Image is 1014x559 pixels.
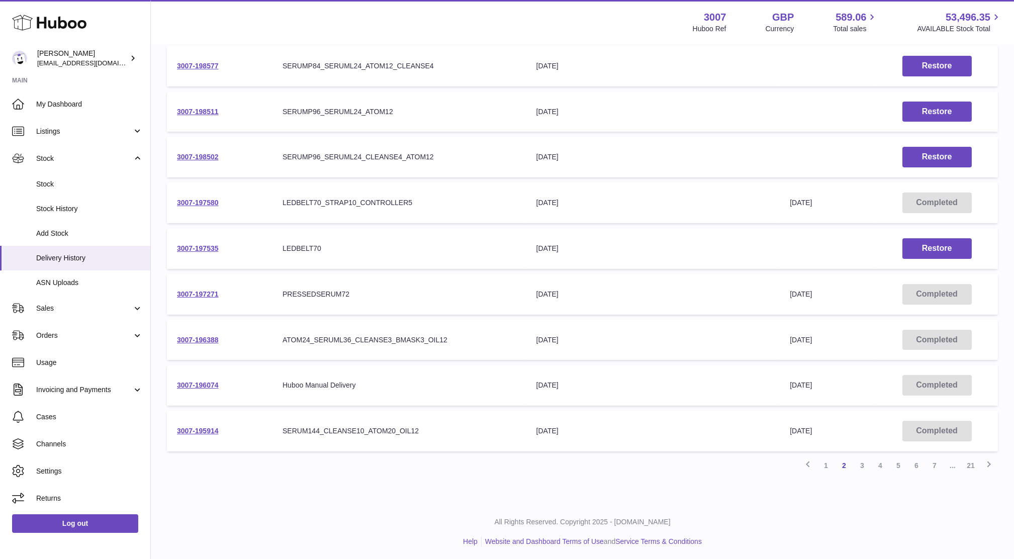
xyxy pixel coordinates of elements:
span: Returns [36,494,143,503]
span: AVAILABLE Stock Total [917,24,1002,34]
a: 2 [835,456,853,475]
span: 589.06 [836,11,866,24]
span: [DATE] [790,290,812,298]
span: Cases [36,412,143,422]
a: 3 [853,456,871,475]
span: Invoicing and Payments [36,385,132,395]
span: ... [944,456,962,475]
button: Restore [902,56,972,76]
div: PRESSEDSERUM72 [283,290,516,299]
a: 5 [889,456,907,475]
a: 21 [962,456,980,475]
div: SERUMP96_SERUML24_ATOM12 [283,107,516,117]
img: bevmay@maysama.com [12,51,27,66]
a: 7 [926,456,944,475]
span: [DATE] [790,336,812,344]
span: [EMAIL_ADDRESS][DOMAIN_NAME] [37,59,148,67]
span: Stock History [36,204,143,214]
span: [DATE] [790,427,812,435]
a: 3007-198577 [177,62,219,70]
span: Add Stock [36,229,143,238]
a: 3007-196074 [177,381,219,389]
div: [DATE] [536,290,770,299]
span: Stock [36,179,143,189]
div: [DATE] [536,335,770,345]
div: LEDBELT70 [283,244,516,253]
div: Huboo Manual Delivery [283,381,516,390]
strong: 3007 [704,11,726,24]
a: Service Terms & Conditions [615,537,702,545]
a: 53,496.35 AVAILABLE Stock Total [917,11,1002,34]
strong: GBP [772,11,794,24]
div: [DATE] [536,198,770,208]
button: Restore [902,102,972,122]
span: [DATE] [790,381,812,389]
span: ASN Uploads [36,278,143,288]
span: Listings [36,127,132,136]
div: ATOM24_SERUML36_CLEANSE3_BMASK3_OIL12 [283,335,516,345]
div: Huboo Ref [693,24,726,34]
div: SERUMP96_SERUML24_CLEANSE4_ATOM12 [283,152,516,162]
div: [DATE] [536,61,770,71]
div: [PERSON_NAME] [37,49,128,68]
a: Log out [12,514,138,532]
div: [DATE] [536,244,770,253]
a: 3007-196388 [177,336,219,344]
li: and [482,537,702,546]
span: Settings [36,467,143,476]
button: Restore [902,238,972,259]
div: [DATE] [536,152,770,162]
span: Sales [36,304,132,313]
a: 1 [817,456,835,475]
div: SERUMP84_SERUML24_ATOM12_CLEANSE4 [283,61,516,71]
a: 3007-197580 [177,199,219,207]
div: [DATE] [536,426,770,436]
span: 53,496.35 [946,11,990,24]
span: Stock [36,154,132,163]
a: Website and Dashboard Terms of Use [485,537,604,545]
a: 6 [907,456,926,475]
div: [DATE] [536,107,770,117]
a: 589.06 Total sales [833,11,878,34]
span: Usage [36,358,143,367]
span: Delivery History [36,253,143,263]
div: Currency [766,24,794,34]
a: 3007-197271 [177,290,219,298]
a: 3007-197535 [177,244,219,252]
div: LEDBELT70_STRAP10_CONTROLLER5 [283,198,516,208]
a: 4 [871,456,889,475]
div: [DATE] [536,381,770,390]
a: 3007-198511 [177,108,219,116]
p: All Rights Reserved. Copyright 2025 - [DOMAIN_NAME] [159,517,1006,527]
a: 3007-198502 [177,153,219,161]
span: Total sales [833,24,878,34]
span: [DATE] [790,199,812,207]
a: Help [463,537,478,545]
div: SERUM144_CLEANSE10_ATOM20_OIL12 [283,426,516,436]
a: 3007-195914 [177,427,219,435]
span: Channels [36,439,143,449]
span: My Dashboard [36,100,143,109]
span: Orders [36,331,132,340]
button: Restore [902,147,972,167]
